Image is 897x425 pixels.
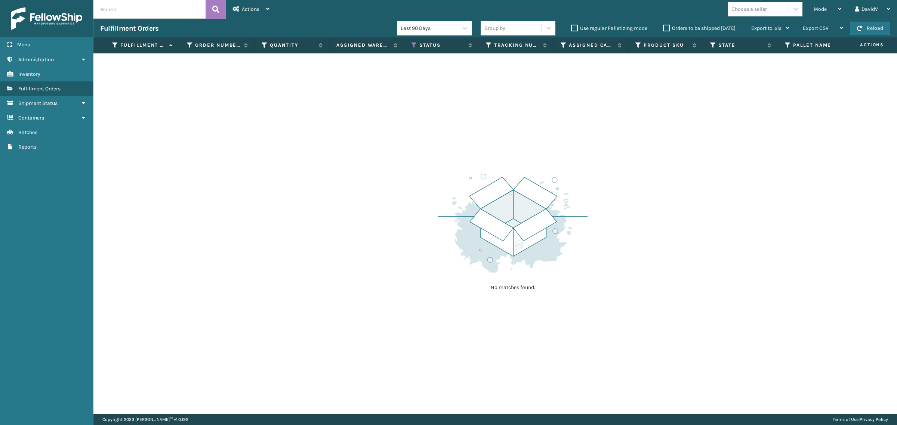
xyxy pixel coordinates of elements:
p: Copyright 2023 [PERSON_NAME]™ v 1.0.192 [102,414,188,425]
span: Actions [836,39,888,51]
div: | [833,414,888,425]
label: Product SKU [644,42,689,49]
label: State [718,42,764,49]
div: Group by [484,24,505,32]
label: Orders to be shipped [DATE] [663,25,736,31]
label: Pallet Name [793,42,838,49]
span: Inventory [18,71,40,77]
span: Export to .xls [751,25,782,31]
label: Assigned Warehouse [336,42,390,49]
div: Last 90 Days [401,24,459,32]
label: Fulfillment Order Id [120,42,166,49]
span: Export CSV [803,25,829,31]
label: Order Number [195,42,240,49]
span: Actions [242,6,259,12]
span: Mode [814,6,827,12]
span: Shipment Status [18,100,58,106]
a: Terms of Use [833,417,859,422]
label: Tracking Number [494,42,539,49]
span: Menu [17,41,30,48]
span: Reports [18,144,37,150]
span: Batches [18,129,37,136]
div: Choose a seller [731,5,767,13]
label: Quantity [270,42,315,49]
label: Assigned Carrier Service [569,42,614,49]
label: Status [419,42,465,49]
span: Administration [18,56,54,63]
label: Use regular Palletizing mode [571,25,647,31]
img: logo [11,7,82,30]
a: Privacy Policy [860,417,888,422]
h3: Fulfillment Orders [100,24,158,33]
span: Containers [18,115,44,121]
span: Fulfillment Orders [18,86,61,92]
button: Reload [850,22,890,35]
